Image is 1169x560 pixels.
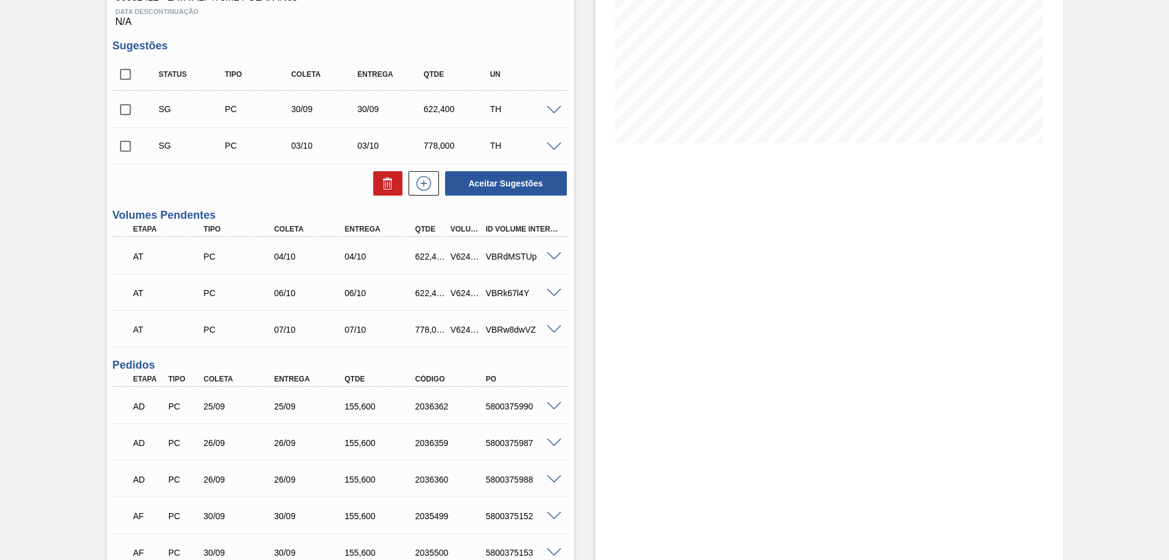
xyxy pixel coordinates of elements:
div: Pedido de Compra [222,141,295,151]
div: Tipo [200,225,279,233]
div: Pedido de Compra [200,252,279,261]
div: V624676 [448,325,484,335]
div: Aceitar Sugestões [439,170,568,197]
div: 30/09/2025 [271,548,350,558]
div: PO [483,375,562,383]
p: AF [133,511,164,521]
div: Pedido de Compra [200,325,279,335]
div: VBRw8dwVZ [483,325,562,335]
div: 155,600 [342,475,421,484]
div: 622,400 [412,288,449,298]
div: Pedido de Compra [165,511,202,521]
p: AF [133,548,164,558]
div: 03/10/2025 [288,141,362,151]
div: 622,400 [421,104,494,114]
div: Qtde [421,70,494,79]
div: Coleta [271,225,350,233]
div: Nova sugestão [402,171,439,196]
div: 622,400 [412,252,449,261]
div: 06/10/2025 [271,288,350,298]
h3: Sugestões [113,40,568,52]
div: 26/09/2025 [271,438,350,448]
div: Aguardando Descarga [130,430,167,456]
div: 155,600 [342,548,421,558]
div: Qtde [412,225,449,233]
div: VBRk67l4Y [483,288,562,298]
div: Entrega [342,225,421,233]
div: 04/10/2025 [271,252,350,261]
div: 25/09/2025 [200,402,279,411]
div: Volume Portal [448,225,484,233]
div: Pedido de Compra [165,402,202,411]
div: Pedido de Compra [165,475,202,484]
p: AD [133,438,164,448]
div: Pedido de Compra [222,104,295,114]
p: AT [133,325,206,335]
div: 778,000 [412,325,449,335]
div: Tipo [165,375,202,383]
div: 26/09/2025 [271,475,350,484]
div: 5800375990 [483,402,562,411]
div: Etapa [130,225,209,233]
div: 2036360 [412,475,491,484]
button: Aceitar Sugestões [445,171,567,196]
div: Tipo [222,70,295,79]
div: N/A [113,3,568,27]
div: 155,600 [342,438,421,448]
div: TH [487,141,561,151]
div: 2036362 [412,402,491,411]
div: UN [487,70,561,79]
div: Aguardando Descarga [130,393,167,420]
div: 5800375988 [483,475,562,484]
div: 26/09/2025 [200,438,279,448]
div: 2035500 [412,548,491,558]
div: Sugestão Criada [156,104,230,114]
div: Status [156,70,230,79]
div: Excluir Sugestões [367,171,402,196]
div: 06/10/2025 [342,288,421,298]
div: 07/10/2025 [271,325,350,335]
span: Data Descontinuação [116,8,565,15]
div: Aguardando Informações de Transporte [130,316,209,343]
div: VBRdMSTUp [483,252,562,261]
div: 778,000 [421,141,494,151]
div: V624674 [448,252,484,261]
div: Sugestão Criada [156,141,230,151]
div: Aguardando Informações de Transporte [130,280,209,307]
div: Código [412,375,491,383]
div: 25/09/2025 [271,402,350,411]
div: 2036359 [412,438,491,448]
div: Aguardando Faturamento [130,503,167,530]
div: Aguardando Informações de Transporte [130,243,209,270]
div: 5800375153 [483,548,562,558]
div: Coleta [200,375,279,383]
div: 5800375987 [483,438,562,448]
div: 30/09/2025 [288,104,362,114]
div: Pedido de Compra [200,288,279,298]
div: 2035499 [412,511,491,521]
h3: Pedidos [113,359,568,372]
div: TH [487,104,561,114]
div: Qtde [342,375,421,383]
div: Pedido de Compra [165,548,202,558]
div: 5800375152 [483,511,562,521]
div: Aguardando Descarga [130,466,167,493]
div: Entrega [354,70,428,79]
div: Etapa [130,375,167,383]
div: 04/10/2025 [342,252,421,261]
div: 30/09/2025 [271,511,350,521]
p: AD [133,402,164,411]
div: 26/09/2025 [200,475,279,484]
div: 30/09/2025 [354,104,428,114]
h3: Volumes Pendentes [113,209,568,222]
div: 155,600 [342,402,421,411]
div: 30/09/2025 [200,511,279,521]
p: AT [133,288,206,298]
div: Id Volume Interno [483,225,562,233]
p: AT [133,252,206,261]
div: V624675 [448,288,484,298]
div: 155,600 [342,511,421,521]
div: Pedido de Compra [165,438,202,448]
p: AD [133,475,164,484]
div: Entrega [271,375,350,383]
